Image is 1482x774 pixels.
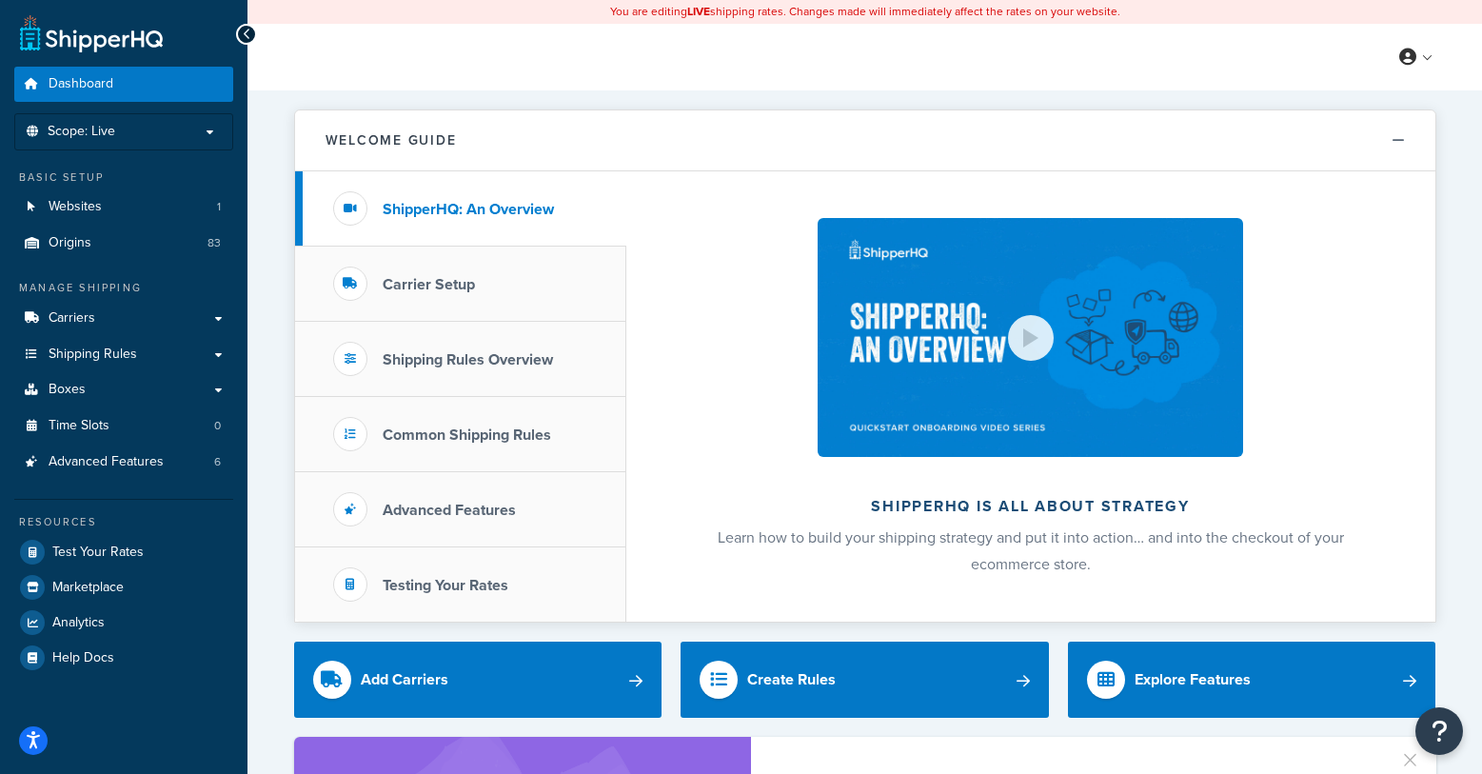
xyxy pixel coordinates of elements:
[14,226,233,261] a: Origins83
[818,218,1242,457] img: ShipperHQ is all about strategy
[52,580,124,596] span: Marketplace
[1415,707,1463,755] button: Open Resource Center
[383,427,551,444] h3: Common Shipping Rules
[49,76,113,92] span: Dashboard
[217,199,221,215] span: 1
[681,642,1049,718] a: Create Rules
[52,650,114,666] span: Help Docs
[383,276,475,293] h3: Carrier Setup
[14,408,233,444] li: Time Slots
[361,666,448,693] div: Add Carriers
[49,454,164,470] span: Advanced Features
[14,445,233,480] li: Advanced Features
[14,408,233,444] a: Time Slots0
[1068,642,1436,718] a: Explore Features
[14,570,233,605] a: Marketplace
[677,498,1385,515] h2: ShipperHQ is all about strategy
[52,615,105,631] span: Analytics
[48,124,115,140] span: Scope: Live
[14,605,233,640] a: Analytics
[214,418,221,434] span: 0
[14,280,233,296] div: Manage Shipping
[14,445,233,480] a: Advanced Features6
[383,201,554,218] h3: ShipperHQ: An Overview
[14,641,233,675] a: Help Docs
[14,169,233,186] div: Basic Setup
[49,310,95,327] span: Carriers
[383,502,516,519] h3: Advanced Features
[14,189,233,225] a: Websites1
[1135,666,1251,693] div: Explore Features
[295,110,1435,171] button: Welcome Guide
[14,514,233,530] div: Resources
[383,351,553,368] h3: Shipping Rules Overview
[14,301,233,336] a: Carriers
[14,67,233,102] a: Dashboard
[687,3,710,20] b: LIVE
[14,337,233,372] a: Shipping Rules
[214,454,221,470] span: 6
[326,133,457,148] h2: Welcome Guide
[14,226,233,261] li: Origins
[49,418,109,434] span: Time Slots
[49,347,137,363] span: Shipping Rules
[294,642,662,718] a: Add Carriers
[14,535,233,569] a: Test Your Rates
[718,526,1344,575] span: Learn how to build your shipping strategy and put it into action… and into the checkout of your e...
[207,235,221,251] span: 83
[49,199,102,215] span: Websites
[14,189,233,225] li: Websites
[52,545,144,561] span: Test Your Rates
[747,666,836,693] div: Create Rules
[383,577,508,594] h3: Testing Your Rates
[49,382,86,398] span: Boxes
[14,372,233,407] a: Boxes
[49,235,91,251] span: Origins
